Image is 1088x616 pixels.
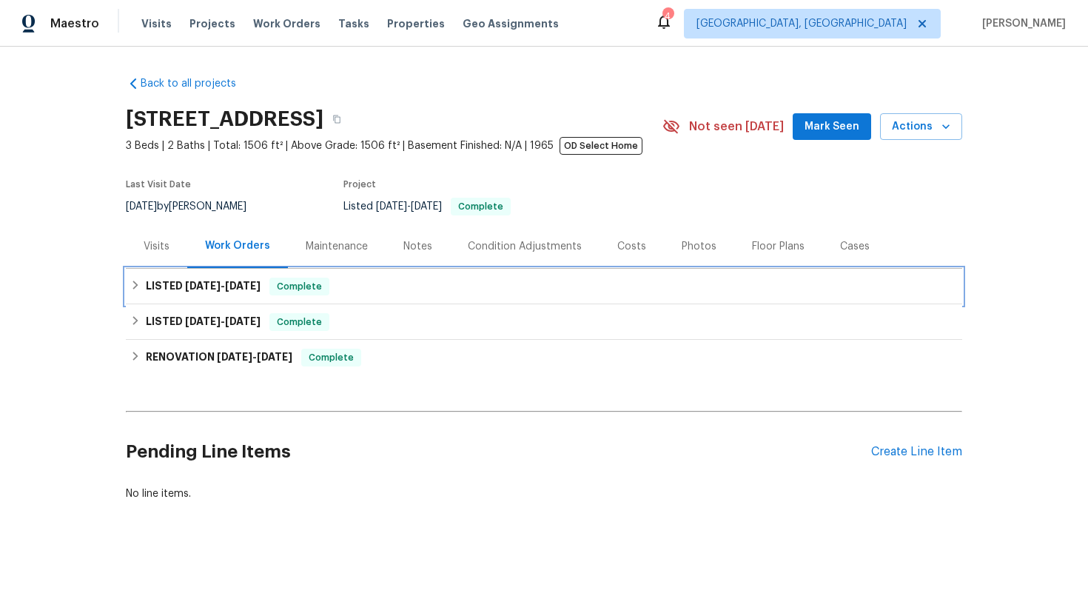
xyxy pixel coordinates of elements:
[387,16,445,31] span: Properties
[126,269,962,304] div: LISTED [DATE]-[DATE]Complete
[225,281,261,291] span: [DATE]
[217,352,292,362] span: -
[126,198,264,215] div: by [PERSON_NAME]
[452,202,509,211] span: Complete
[662,9,673,24] div: 4
[892,118,950,136] span: Actions
[126,486,962,501] div: No line items.
[463,16,559,31] span: Geo Assignments
[126,340,962,375] div: RENOVATION [DATE]-[DATE]Complete
[126,304,962,340] div: LISTED [DATE]-[DATE]Complete
[343,180,376,189] span: Project
[126,201,157,212] span: [DATE]
[682,239,716,254] div: Photos
[146,313,261,331] h6: LISTED
[403,239,432,254] div: Notes
[468,239,582,254] div: Condition Adjustments
[306,239,368,254] div: Maintenance
[185,281,261,291] span: -
[144,239,169,254] div: Visits
[225,316,261,327] span: [DATE]
[126,180,191,189] span: Last Visit Date
[880,113,962,141] button: Actions
[126,418,871,486] h2: Pending Line Items
[323,106,350,133] button: Copy Address
[696,16,907,31] span: [GEOGRAPHIC_DATA], [GEOGRAPHIC_DATA]
[146,278,261,295] h6: LISTED
[840,239,870,254] div: Cases
[376,201,442,212] span: -
[871,445,962,459] div: Create Line Item
[126,76,268,91] a: Back to all projects
[338,19,369,29] span: Tasks
[189,16,235,31] span: Projects
[253,16,320,31] span: Work Orders
[126,112,323,127] h2: [STREET_ADDRESS]
[217,352,252,362] span: [DATE]
[271,279,328,294] span: Complete
[752,239,805,254] div: Floor Plans
[205,238,270,253] div: Work Orders
[126,138,662,153] span: 3 Beds | 2 Baths | Total: 1506 ft² | Above Grade: 1506 ft² | Basement Finished: N/A | 1965
[185,281,221,291] span: [DATE]
[257,352,292,362] span: [DATE]
[271,315,328,329] span: Complete
[185,316,221,327] span: [DATE]
[805,118,859,136] span: Mark Seen
[146,349,292,366] h6: RENOVATION
[141,16,172,31] span: Visits
[411,201,442,212] span: [DATE]
[976,16,1066,31] span: [PERSON_NAME]
[560,137,642,155] span: OD Select Home
[793,113,871,141] button: Mark Seen
[343,201,511,212] span: Listed
[50,16,99,31] span: Maestro
[376,201,407,212] span: [DATE]
[303,350,360,365] span: Complete
[617,239,646,254] div: Costs
[185,316,261,327] span: -
[689,119,784,134] span: Not seen [DATE]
